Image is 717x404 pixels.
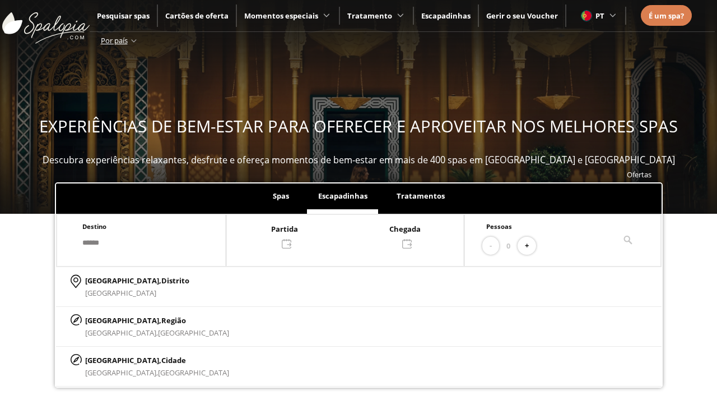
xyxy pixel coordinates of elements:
[97,11,150,21] a: Pesquisar spas
[518,237,536,255] button: +
[482,237,499,255] button: -
[273,191,289,201] span: Spas
[43,154,675,166] span: Descubra experiências relaxantes, desfrute e ofereça momentos de bem-estar em mais de 400 spas em...
[85,314,229,327] p: [GEOGRAPHIC_DATA],
[2,1,90,44] img: ImgLogoSpalopia.BvClDcEz.svg
[161,315,186,325] span: Região
[158,368,229,378] span: [GEOGRAPHIC_DATA]
[82,222,106,231] span: Destino
[421,11,471,21] a: Escapadinhas
[397,191,445,201] span: Tratamentos
[165,11,229,21] a: Cartões de oferta
[158,328,229,338] span: [GEOGRAPHIC_DATA]
[85,328,158,338] span: [GEOGRAPHIC_DATA],
[486,11,558,21] a: Gerir o seu Voucher
[506,240,510,252] span: 0
[161,355,186,365] span: Cidade
[85,354,229,366] p: [GEOGRAPHIC_DATA],
[486,222,512,231] span: Pessoas
[161,276,189,286] span: Distrito
[39,115,678,137] span: EXPERIÊNCIAS DE BEM-ESTAR PARA OFERECER E APROVEITAR NOS MELHORES SPAS
[649,10,684,22] a: É um spa?
[649,11,684,21] span: É um spa?
[85,288,156,298] span: [GEOGRAPHIC_DATA]
[85,274,189,287] p: [GEOGRAPHIC_DATA],
[318,191,367,201] span: Escapadinhas
[101,35,128,45] span: Por país
[85,368,158,378] span: [GEOGRAPHIC_DATA],
[627,169,651,180] a: Ofertas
